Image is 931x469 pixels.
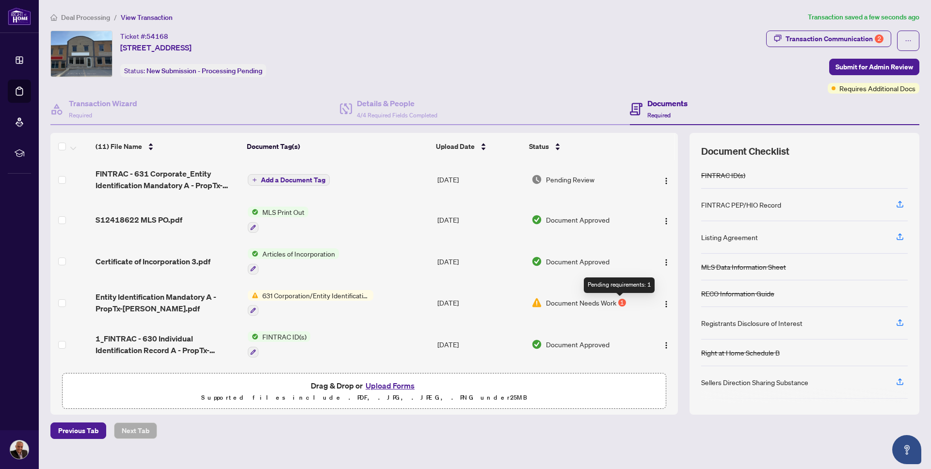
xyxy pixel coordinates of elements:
div: Right at Home Schedule B [701,347,780,358]
h4: Documents [647,97,688,109]
div: Pending requirements: 1 [584,277,655,293]
td: [DATE] [433,160,528,199]
img: Logo [662,259,670,266]
img: logo [8,7,31,25]
span: S12418622 MLS PO.pdf [96,214,182,226]
div: Ticket #: [120,31,168,42]
span: plus [252,178,257,182]
img: Logo [662,177,670,185]
span: Required [647,112,671,119]
button: Logo [658,337,674,352]
span: Document Checklist [701,145,789,158]
th: Status [525,133,642,160]
span: MLS Print Out [258,207,308,217]
span: 1_FINTRAC - 630 Individual Identification Record A - PropTx-[PERSON_NAME].pdf [96,333,240,356]
button: Status IconArticles of Incorporation [248,248,339,275]
img: Logo [662,341,670,349]
td: [DATE] [433,199,528,241]
span: Status [529,141,549,152]
th: Upload Date [432,133,526,160]
span: FINTRAC ID(s) [258,331,310,342]
button: Logo [658,295,674,310]
img: IMG-S12418622_1.jpg [51,31,112,77]
div: 1 [618,299,626,307]
button: Open asap [892,435,921,464]
div: Registrants Disclosure of Interest [701,318,803,328]
span: Entity Identification Mandatory A - PropTx-[PERSON_NAME].pdf [96,291,240,314]
button: Upload Forms [363,379,417,392]
td: [DATE] [433,323,528,365]
img: Document Status [531,174,542,185]
div: Status: [120,64,266,77]
button: Status IconFINTRAC ID(s) [248,331,310,357]
td: [DATE] [433,365,528,407]
th: Document Tag(s) [243,133,432,160]
div: Listing Agreement [701,232,758,243]
img: Status Icon [248,331,258,342]
button: Previous Tab [50,422,106,439]
span: Drag & Drop or [311,379,417,392]
button: Add a Document Tag [248,174,330,186]
img: Status Icon [248,290,258,301]
span: Submit for Admin Review [835,59,913,75]
span: Add a Document Tag [261,177,325,183]
img: Document Status [531,256,542,267]
div: 2 [875,34,883,43]
button: Status IconMLS Print Out [248,207,308,233]
span: Document Approved [546,256,610,267]
span: FINTRAC - 631 Corporate_Entity Identification Mandatory A - PropTx-OREA_[DATE] 12_32_03.pdf [96,168,240,191]
h4: Details & People [357,97,437,109]
span: Document Approved [546,214,610,225]
span: 54168 [146,32,168,41]
span: home [50,14,57,21]
li: / [114,12,117,23]
span: Previous Tab [58,423,98,438]
td: [DATE] [433,241,528,282]
span: Requires Additional Docs [839,83,915,94]
button: Next Tab [114,422,157,439]
button: Logo [658,254,674,269]
p: Supported files include .PDF, .JPG, .JPEG, .PNG under 25 MB [68,392,660,404]
button: Submit for Admin Review [829,59,919,75]
img: Profile Icon [10,440,29,459]
span: 631 Corporation/Entity Identification InformationRecord [258,290,373,301]
img: Status Icon [248,207,258,217]
div: Sellers Direction Sharing Substance [701,377,808,388]
img: Document Status [531,339,542,350]
span: (11) File Name [96,141,142,152]
img: Document Status [531,297,542,308]
span: ellipsis [905,37,912,44]
span: Upload Date [436,141,475,152]
div: FINTRAC PEP/HIO Record [701,199,781,210]
td: [DATE] [433,282,528,324]
span: Certificate of Incorporation 3.pdf [96,256,210,267]
span: 4/4 Required Fields Completed [357,112,437,119]
article: Transaction saved a few seconds ago [808,12,919,23]
span: Deal Processing [61,13,110,22]
span: Pending Review [546,174,594,185]
div: FINTRAC ID(s) [701,170,745,180]
span: Drag & Drop orUpload FormsSupported files include .PDF, .JPG, .JPEG, .PNG under25MB [63,373,666,409]
div: RECO Information Guide [701,288,774,299]
div: Transaction Communication [786,31,883,47]
th: (11) File Name [92,133,243,160]
button: Transaction Communication2 [766,31,891,47]
button: Status Icon631 Corporation/Entity Identification InformationRecord [248,290,373,316]
span: View Transaction [121,13,173,22]
img: Logo [662,300,670,308]
img: Status Icon [248,248,258,259]
button: Logo [658,212,674,227]
img: Document Status [531,214,542,225]
img: Logo [662,217,670,225]
span: Document Needs Work [546,297,616,308]
span: New Submission - Processing Pending [146,66,262,75]
span: Document Approved [546,339,610,350]
span: Required [69,112,92,119]
div: MLS Data Information Sheet [701,261,786,272]
h4: Transaction Wizard [69,97,137,109]
span: [STREET_ADDRESS] [120,42,192,53]
button: Logo [658,172,674,187]
span: Articles of Incorporation [258,248,339,259]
